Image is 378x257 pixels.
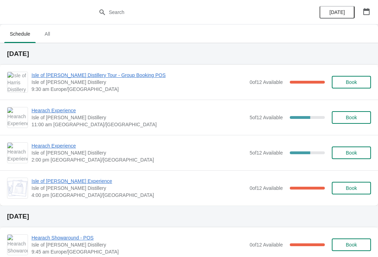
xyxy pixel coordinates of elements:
button: [DATE] [320,6,355,19]
span: Book [346,79,357,85]
button: Book [332,76,371,88]
img: Hearach Experience | Isle of Harris Distillery | 11:00 am Europe/London [7,107,28,128]
span: 5 of 12 Available [250,115,283,120]
span: Book [346,242,357,248]
span: Isle of [PERSON_NAME] Distillery [31,185,246,192]
span: Book [346,185,357,191]
span: Hearach Showaround - POS [31,234,246,241]
span: 11:00 am [GEOGRAPHIC_DATA]/[GEOGRAPHIC_DATA] [31,121,246,128]
button: Book [332,111,371,124]
img: Isle of Harris Gin Experience | Isle of Harris Distillery | 4:00 pm Europe/London [7,180,28,197]
span: 0 of 12 Available [250,242,283,248]
img: Hearach Showaround - POS | Isle of Harris Distillery | 9:45 am Europe/London [7,235,28,255]
span: Hearach Experience [31,107,246,114]
button: Book [332,182,371,194]
span: 9:30 am Europe/[GEOGRAPHIC_DATA] [31,86,246,93]
span: Book [346,150,357,156]
span: 4:00 pm [GEOGRAPHIC_DATA]/[GEOGRAPHIC_DATA] [31,192,246,199]
span: Isle of [PERSON_NAME] Distillery [31,241,246,248]
input: Search [108,6,283,19]
span: Isle of [PERSON_NAME] Distillery Tour - Group Booking POS [31,72,246,79]
span: 5 of 12 Available [250,150,283,156]
span: 2:00 pm [GEOGRAPHIC_DATA]/[GEOGRAPHIC_DATA] [31,156,246,163]
button: Book [332,147,371,159]
span: 0 of 12 Available [250,185,283,191]
span: Isle of [PERSON_NAME] Experience [31,178,246,185]
span: Isle of [PERSON_NAME] Distillery [31,114,246,121]
span: Hearach Experience [31,142,246,149]
span: 0 of 12 Available [250,79,283,85]
h2: [DATE] [7,50,371,57]
span: 9:45 am Europe/[GEOGRAPHIC_DATA] [31,248,246,255]
span: Isle of [PERSON_NAME] Distillery [31,149,246,156]
span: All [38,28,56,40]
span: Isle of [PERSON_NAME] Distillery [31,79,246,86]
img: Hearach Experience | Isle of Harris Distillery | 2:00 pm Europe/London [7,143,28,163]
h2: [DATE] [7,213,371,220]
span: Schedule [4,28,36,40]
span: Book [346,115,357,120]
img: Isle of Harris Distillery Tour - Group Booking POS | Isle of Harris Distillery | 9:30 am Europe/L... [7,72,28,92]
button: Book [332,238,371,251]
span: [DATE] [329,9,345,15]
